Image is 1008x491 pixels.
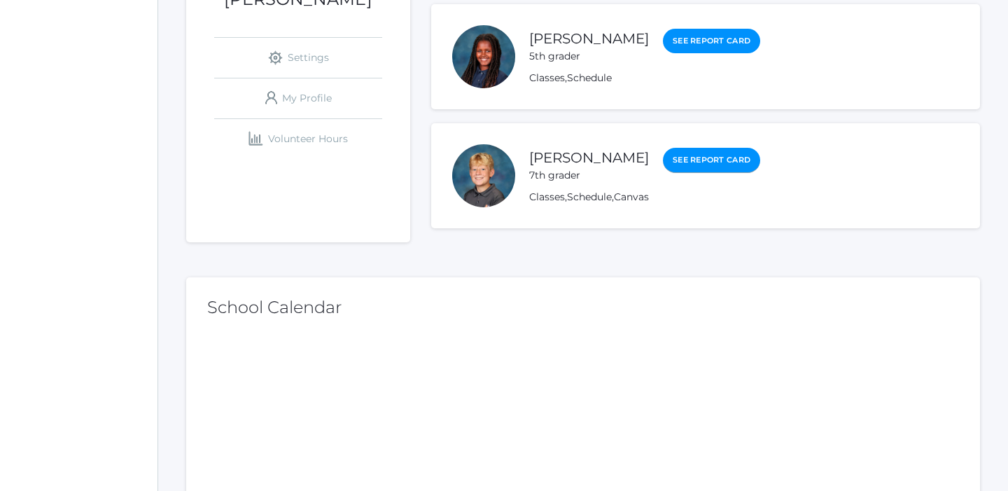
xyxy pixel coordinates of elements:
div: 7th grader [529,168,649,183]
h2: School Calendar [207,298,959,317]
div: 5th grader [529,49,649,64]
a: My Profile [214,78,382,118]
a: [PERSON_NAME] [529,30,649,47]
div: , , [529,190,760,205]
a: Schedule [567,71,612,84]
a: See Report Card [663,148,760,173]
div: Norah Hosking [452,25,515,88]
a: Classes [529,71,565,84]
a: Canvas [614,191,649,203]
a: Settings [214,38,382,78]
div: , [529,71,760,85]
div: Parker Hosking [452,144,515,207]
a: Volunteer Hours [214,119,382,159]
a: See Report Card [663,29,760,53]
a: [PERSON_NAME] [529,149,649,166]
a: Classes [529,191,565,203]
a: Schedule [567,191,612,203]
